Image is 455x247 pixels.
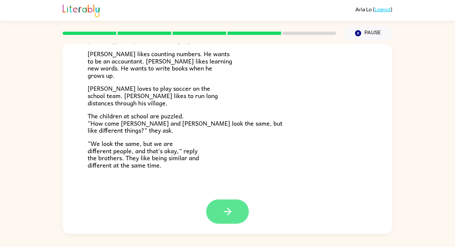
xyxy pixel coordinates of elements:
a: Logout [374,6,391,12]
span: Aria Lo [355,6,373,12]
span: [PERSON_NAME] loves to play soccer on the school team. [PERSON_NAME] likes to run long distances ... [88,83,218,107]
img: Literably [63,3,100,17]
span: [PERSON_NAME] likes counting numbers. He wants to be an accountant. [PERSON_NAME] likes learning ... [88,49,232,80]
span: The children at school are puzzled. “How come [PERSON_NAME] and [PERSON_NAME] look the same, but ... [88,111,282,135]
button: Pause [344,26,392,41]
span: “We look the same, but we are different people, and that's okay,” reply the brothers. They like b... [88,139,199,170]
div: ( ) [355,6,392,12]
